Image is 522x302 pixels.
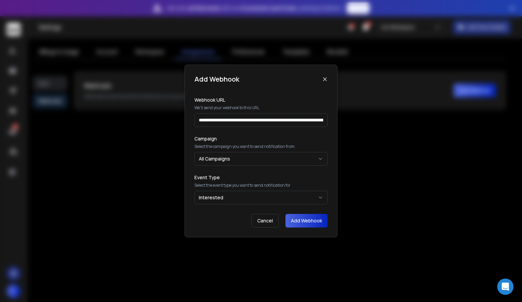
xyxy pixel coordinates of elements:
button: Add Webhook [285,214,328,228]
p: Select the campaign you want to send notification from [194,144,328,149]
label: Event Type [194,175,328,180]
div: Open Intercom Messenger [497,279,514,295]
button: Cancel [251,214,279,228]
p: We’ll send your webhook to this URL [194,105,328,111]
label: Campaign [194,136,328,141]
label: Webhook URL [194,98,328,102]
div: Interested [199,194,223,201]
button: All Campaigns [194,152,328,166]
p: Select the event type you want to send notification for [194,183,328,188]
h1: Add Webhook [194,74,239,84]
